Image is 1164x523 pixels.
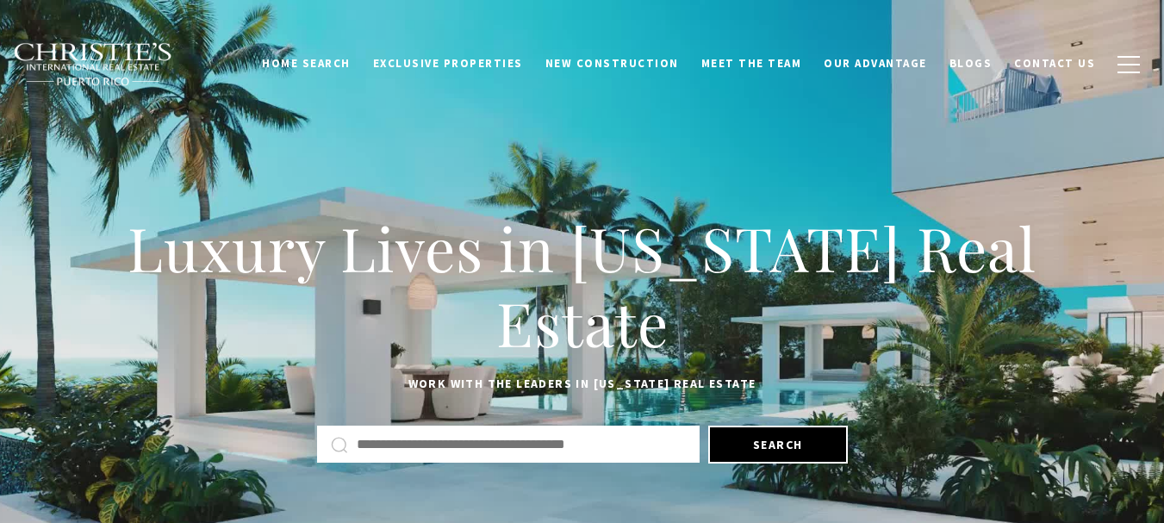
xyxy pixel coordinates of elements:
h1: Luxury Lives in [US_STATE] Real Estate [43,210,1121,361]
button: Search [708,426,848,464]
span: Exclusive Properties [373,56,523,71]
p: Work with the leaders in [US_STATE] Real Estate [43,374,1121,395]
span: Our Advantage [824,56,927,71]
span: Contact Us [1014,56,1095,71]
a: New Construction [534,47,690,80]
a: Home Search [251,47,362,80]
span: Blogs [949,56,993,71]
a: Our Advantage [812,47,938,80]
a: Meet the Team [690,47,813,80]
img: Christie's International Real Estate black text logo [13,42,173,87]
a: Blogs [938,47,1004,80]
span: New Construction [545,56,679,71]
a: Exclusive Properties [362,47,534,80]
